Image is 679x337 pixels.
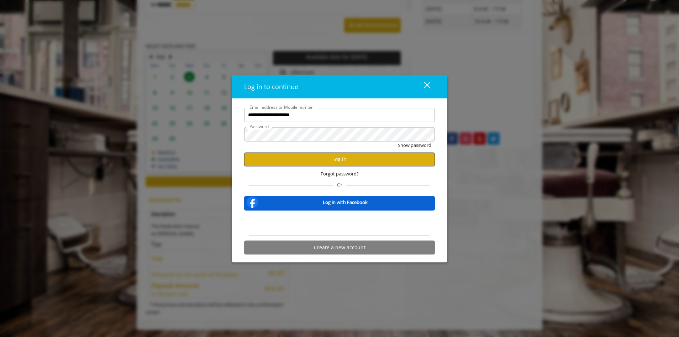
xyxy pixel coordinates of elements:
button: close dialog [411,79,435,94]
span: Or [333,181,346,188]
button: Show password [398,141,431,149]
label: Email address or Mobile number [246,103,318,110]
span: Forgot password? [321,170,359,177]
iframe: Sign in with Google Button [294,215,385,231]
button: Log in [244,152,435,166]
label: Password [246,123,272,129]
input: Email address or Mobile number [244,108,435,122]
img: facebook-logo [245,195,259,209]
span: Log in to continue [244,82,298,91]
input: Password [244,127,435,141]
div: close dialog [416,81,430,92]
button: Create a new account [244,240,435,254]
b: Log in with Facebook [323,199,368,206]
